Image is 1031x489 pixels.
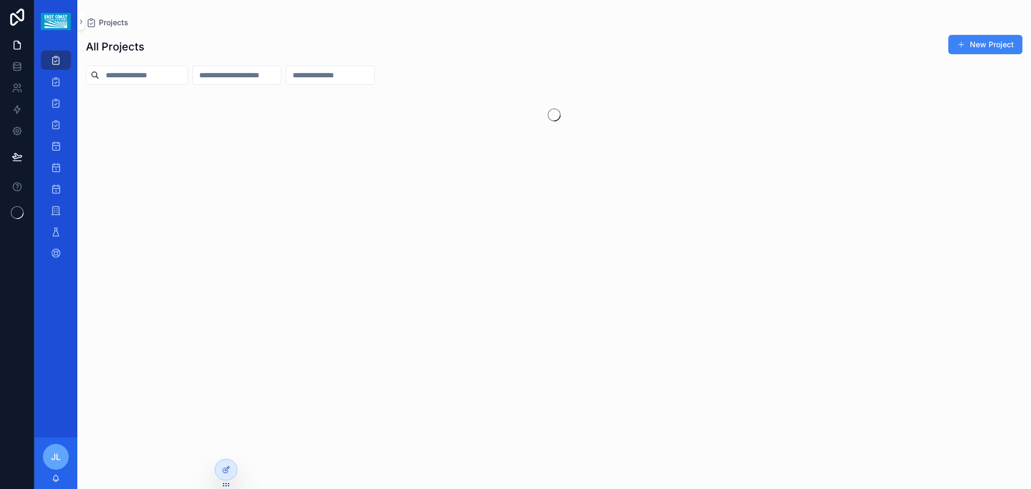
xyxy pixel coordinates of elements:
[34,43,77,277] div: scrollable content
[41,13,70,30] img: App logo
[99,17,128,28] span: Projects
[51,450,61,463] span: JL
[86,39,144,54] h1: All Projects
[86,17,128,28] a: Projects
[948,35,1022,54] button: New Project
